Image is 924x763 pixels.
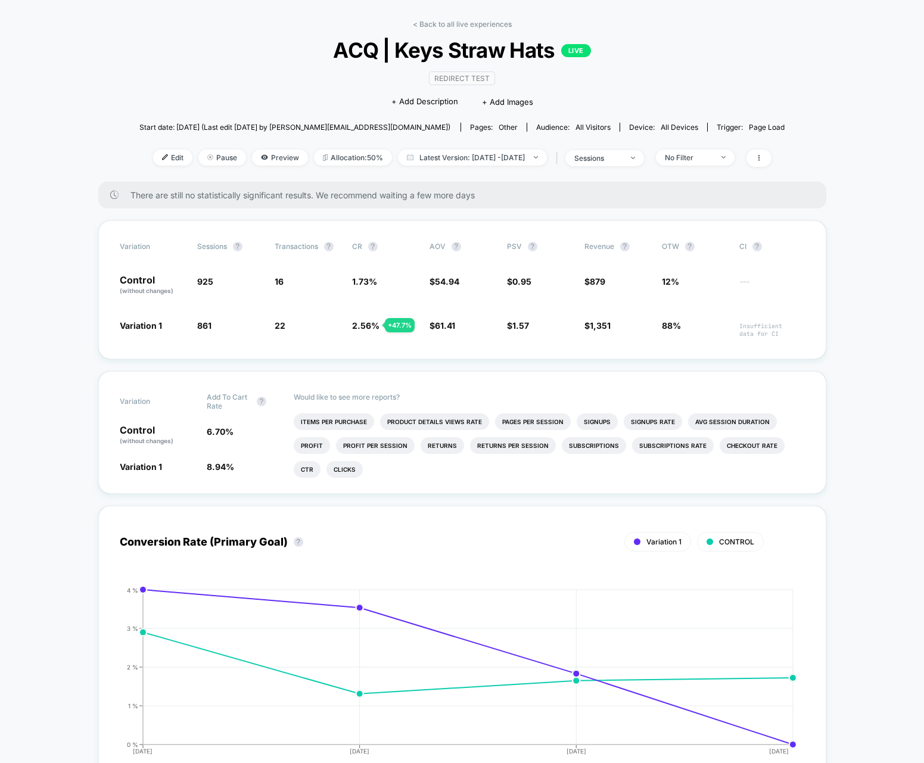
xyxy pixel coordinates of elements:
[197,276,213,286] span: 925
[665,153,713,162] div: No Filter
[352,276,377,286] span: 1.73 %
[133,748,153,755] tspan: [DATE]
[391,96,458,108] span: + Add Description
[120,242,185,251] span: Variation
[584,242,614,251] span: Revenue
[590,276,605,286] span: 879
[127,740,138,748] tspan: 0 %
[413,20,512,29] a: < Back to all live experiences
[534,156,538,158] img: end
[584,320,611,331] span: $
[294,413,374,430] li: Items Per Purchase
[120,437,173,444] span: (without changes)
[577,413,618,430] li: Signups
[128,702,138,709] tspan: 1 %
[470,437,556,454] li: Returns Per Session
[385,318,415,332] div: + 47.7 %
[561,44,591,57] p: LIVE
[207,393,251,410] span: Add To Cart Rate
[512,276,531,286] span: 0.95
[739,278,805,295] span: ---
[352,242,362,251] span: CR
[127,586,138,593] tspan: 4 %
[275,242,318,251] span: Transactions
[721,156,726,158] img: end
[620,123,707,132] span: Device:
[407,154,413,160] img: calendar
[590,320,611,331] span: 1,351
[562,437,626,454] li: Subscriptions
[153,150,192,166] span: Edit
[507,242,522,251] span: PSV
[326,461,363,478] li: Clicks
[430,276,459,286] span: $
[275,276,284,286] span: 16
[685,242,695,251] button: ?
[120,275,185,295] p: Control
[717,123,785,132] div: Trigger:
[536,123,611,132] div: Audience:
[368,242,378,251] button: ?
[421,437,464,454] li: Returns
[350,748,369,755] tspan: [DATE]
[495,413,571,430] li: Pages Per Session
[120,425,195,446] p: Control
[233,242,242,251] button: ?
[314,150,392,166] span: Allocation: 50%
[120,462,162,472] span: Variation 1
[198,150,246,166] span: Pause
[452,242,461,251] button: ?
[380,413,489,430] li: Product Details Views Rate
[584,276,605,286] span: $
[207,462,234,472] span: 8.94 %
[661,123,698,132] span: all devices
[739,242,805,251] span: CI
[120,393,185,410] span: Variation
[435,320,455,331] span: 61.41
[120,320,162,331] span: Variation 1
[294,437,330,454] li: Profit
[507,320,529,331] span: $
[172,38,752,63] span: ACQ | Keys Straw Hats
[207,154,213,160] img: end
[646,537,682,546] span: Variation 1
[120,287,173,294] span: (without changes)
[574,154,622,163] div: sessions
[352,320,379,331] span: 2.56 %
[336,437,415,454] li: Profit Per Session
[575,123,611,132] span: All Visitors
[739,322,805,338] span: Insufficient data for CI
[294,461,321,478] li: Ctr
[430,320,455,331] span: $
[324,242,334,251] button: ?
[624,413,682,430] li: Signups Rate
[429,71,495,85] span: Redirect Test
[507,276,531,286] span: $
[127,624,138,631] tspan: 3 %
[482,97,533,107] span: + Add Images
[275,320,285,331] span: 22
[567,748,586,755] tspan: [DATE]
[197,320,211,331] span: 861
[294,393,805,401] p: Would like to see more reports?
[632,437,714,454] li: Subscriptions Rate
[294,537,303,547] button: ?
[130,190,802,200] span: There are still no statistically significant results. We recommend waiting a few more days
[127,663,138,670] tspan: 2 %
[662,320,681,331] span: 88%
[435,276,459,286] span: 54.94
[207,426,234,437] span: 6.70 %
[499,123,518,132] span: other
[139,123,450,132] span: Start date: [DATE] (Last edit [DATE] by [PERSON_NAME][EMAIL_ADDRESS][DOMAIN_NAME])
[631,157,635,159] img: end
[719,537,754,546] span: CONTROL
[553,150,565,167] span: |
[430,242,446,251] span: AOV
[252,150,308,166] span: Preview
[620,242,630,251] button: ?
[398,150,547,166] span: Latest Version: [DATE] - [DATE]
[752,242,762,251] button: ?
[528,242,537,251] button: ?
[662,276,679,286] span: 12%
[769,748,789,755] tspan: [DATE]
